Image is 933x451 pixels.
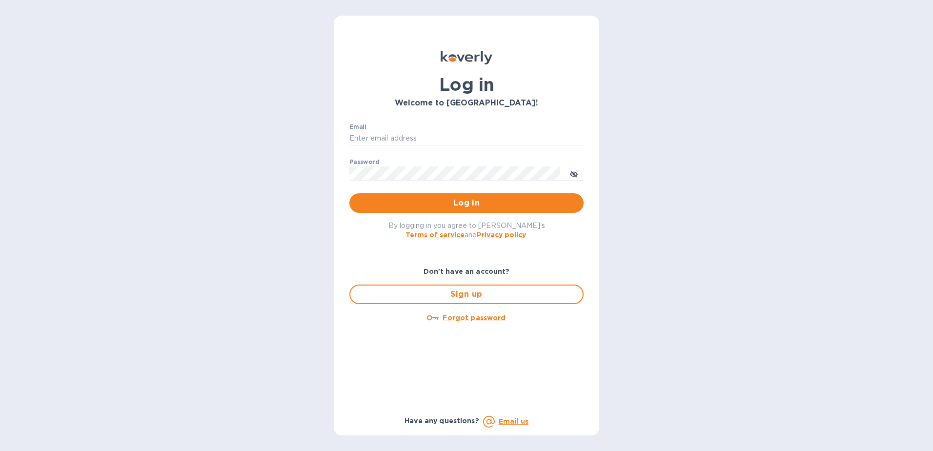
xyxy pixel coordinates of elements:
[424,267,510,275] b: Don't have an account?
[406,231,465,239] a: Terms of service
[349,159,379,165] label: Password
[349,193,584,213] button: Log in
[349,99,584,108] h3: Welcome to [GEOGRAPHIC_DATA]!
[443,314,506,322] u: Forgot password
[441,51,492,64] img: Koverly
[358,288,575,300] span: Sign up
[349,285,584,304] button: Sign up
[477,231,526,239] a: Privacy policy
[564,164,584,183] button: toggle password visibility
[405,417,479,425] b: Have any questions?
[349,124,366,130] label: Email
[357,197,576,209] span: Log in
[388,222,545,239] span: By logging in you agree to [PERSON_NAME]'s and .
[349,131,584,146] input: Enter email address
[349,74,584,95] h1: Log in
[499,417,528,425] a: Email us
